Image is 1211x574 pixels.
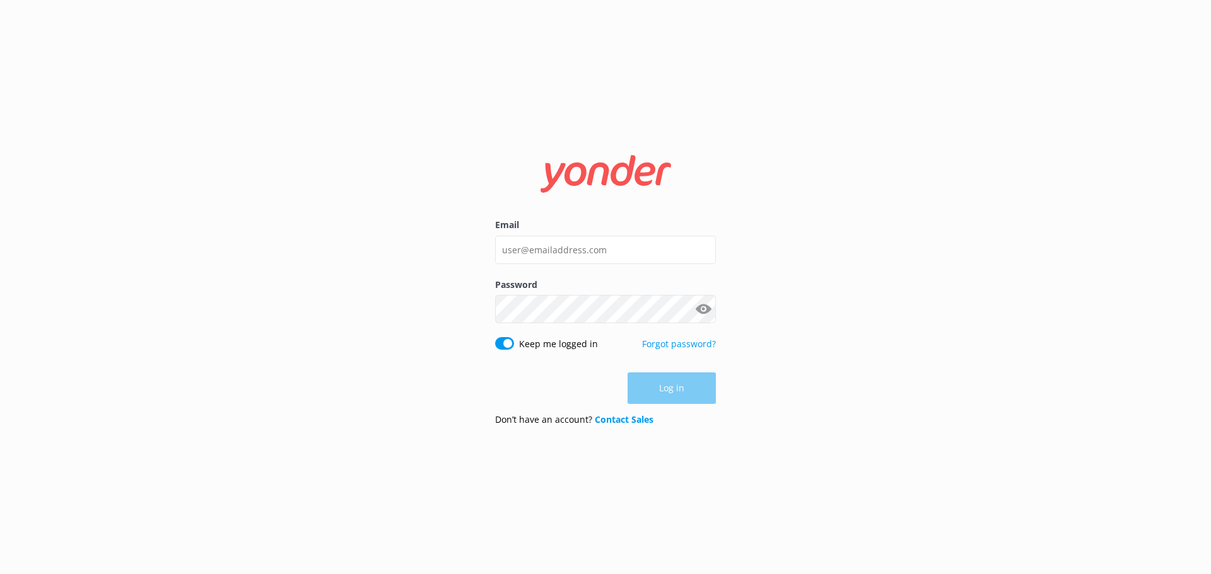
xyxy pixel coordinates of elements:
[519,337,598,351] label: Keep me logged in
[691,297,716,322] button: Show password
[495,218,716,232] label: Email
[642,338,716,350] a: Forgot password?
[495,236,716,264] input: user@emailaddress.com
[495,413,653,427] p: Don’t have an account?
[595,413,653,425] a: Contact Sales
[495,278,716,292] label: Password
